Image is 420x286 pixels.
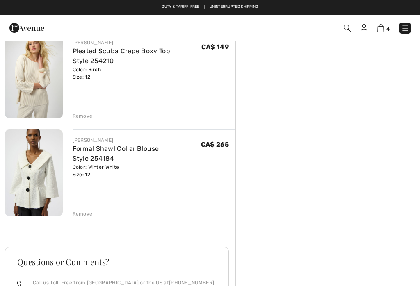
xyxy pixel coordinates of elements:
[73,145,159,162] a: Formal Shawl Collar Blouse Style 254184
[73,47,170,65] a: Pleated Scuba Crepe Boxy Top Style 254210
[73,112,93,120] div: Remove
[386,26,390,32] span: 4
[5,129,63,216] img: Formal Shawl Collar Blouse Style 254184
[361,24,367,32] img: My Info
[169,280,214,286] a: [PHONE_NUMBER]
[73,39,201,46] div: [PERSON_NAME]
[9,20,44,36] img: 1ère Avenue
[377,24,384,32] img: Shopping Bag
[73,136,201,144] div: [PERSON_NAME]
[5,32,63,118] img: Pleated Scuba Crepe Boxy Top Style 254210
[73,210,93,218] div: Remove
[201,43,229,51] span: CA$ 149
[201,141,229,148] span: CA$ 265
[73,163,201,178] div: Color: Winter White Size: 12
[401,24,409,32] img: Menu
[377,23,390,33] a: 4
[73,66,201,81] div: Color: Birch Size: 12
[17,258,217,266] h3: Questions or Comments?
[9,23,44,31] a: 1ère Avenue
[344,25,351,32] img: Search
